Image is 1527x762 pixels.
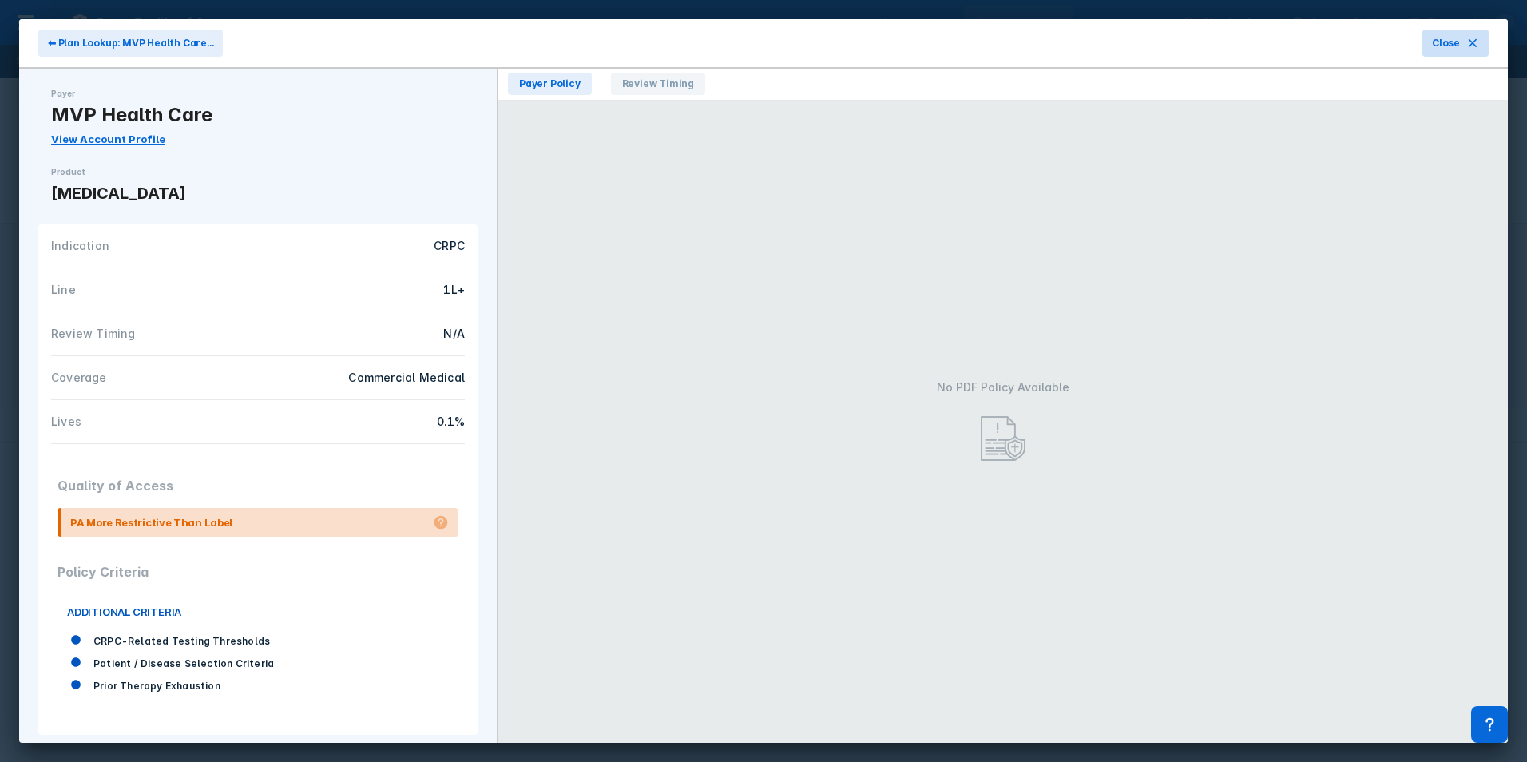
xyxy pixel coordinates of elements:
[38,30,223,57] button: ⬅ Plan Lookup: MVP Health Care...
[268,325,465,343] div: N/A
[51,281,258,299] div: Line
[268,281,465,299] div: 1L+
[51,133,165,145] a: View Account Profile
[51,369,258,387] div: Coverage
[51,166,465,178] div: Product
[51,88,465,100] div: Payer
[508,73,592,95] span: Payer Policy
[935,378,1071,397] div: No PDF Policy Available
[51,413,258,431] div: Lives
[93,635,270,647] span: CRPC-Related Testing Thresholds
[268,413,465,431] div: 0.1%
[268,369,465,387] div: Commercial Medical
[70,514,232,530] div: PA More Restrictive Than Label
[981,416,1025,461] img: Payer_Policy_Modal_Placeholder.png
[93,680,220,692] span: Prior Therapy Exhaustion
[268,237,465,255] div: CRPC
[51,181,465,205] div: [MEDICAL_DATA]
[51,237,258,255] div: Indication
[58,463,458,508] div: Quality of Access
[67,604,181,620] span: ADDITIONAL CRITERIA
[1471,706,1508,743] div: Contact Support
[611,73,705,95] span: Review Timing
[48,36,213,50] span: ⬅ Plan Lookup: MVP Health Care...
[93,657,274,669] span: Patient / Disease Selection Criteria
[58,550,458,594] div: Policy Criteria
[51,103,465,127] div: MVP Health Care
[1422,30,1489,57] button: Close
[51,325,258,343] div: Review Timing
[1432,36,1460,50] span: Close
